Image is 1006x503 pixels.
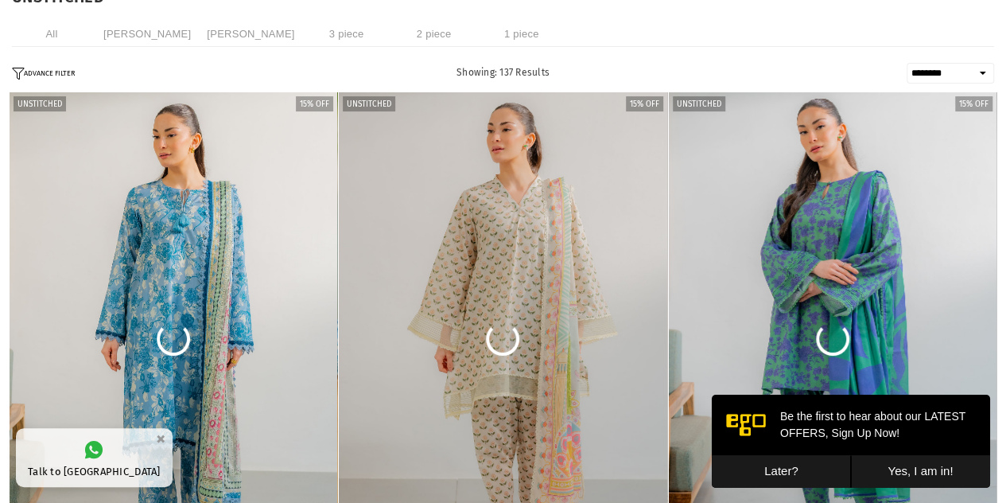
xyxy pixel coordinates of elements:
label: 15% off [296,96,333,111]
label: 15% off [955,96,992,111]
li: 1 piece [482,21,561,47]
li: 3 piece [307,21,386,47]
label: Unstitched [343,96,395,111]
button: ADVANCE FILTER [12,67,75,80]
button: × [151,426,170,452]
label: Unstitched [673,96,725,111]
label: 15% off [626,96,663,111]
li: All [12,21,91,47]
iframe: webpush-onsite [712,395,990,487]
label: Unstitched [14,96,66,111]
li: [PERSON_NAME] [203,21,298,47]
li: [PERSON_NAME] [99,21,195,47]
a: Talk to [GEOGRAPHIC_DATA] [16,428,173,487]
li: 2 piece [394,21,474,47]
span: Showing: 137 Results [456,67,550,78]
button: Yes, I am in! [139,60,278,93]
